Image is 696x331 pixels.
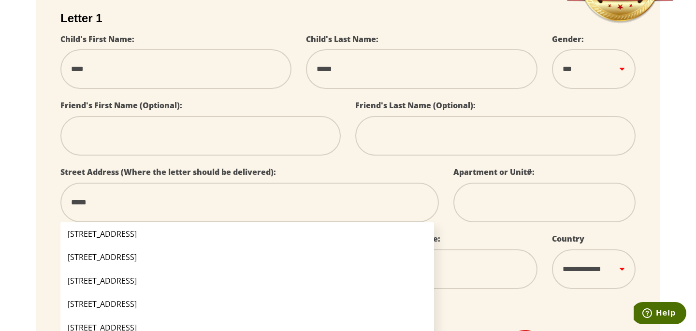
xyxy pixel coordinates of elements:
label: Friend's Last Name (Optional): [355,100,476,111]
label: Country [552,233,584,244]
label: Gender: [552,34,584,44]
li: [STREET_ADDRESS] [60,245,434,269]
label: Child's First Name: [60,34,134,44]
label: Child's Last Name: [306,34,378,44]
li: [STREET_ADDRESS] [60,222,434,245]
h2: Letter 1 [60,12,636,25]
iframe: Opens a widget where you can find more information [634,302,686,326]
label: Friend's First Name (Optional): [60,100,182,111]
li: [STREET_ADDRESS] [60,269,434,292]
label: Street Address (Where the letter should be delivered): [60,167,276,177]
li: [STREET_ADDRESS] [60,292,434,316]
label: Apartment or Unit#: [453,167,535,177]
